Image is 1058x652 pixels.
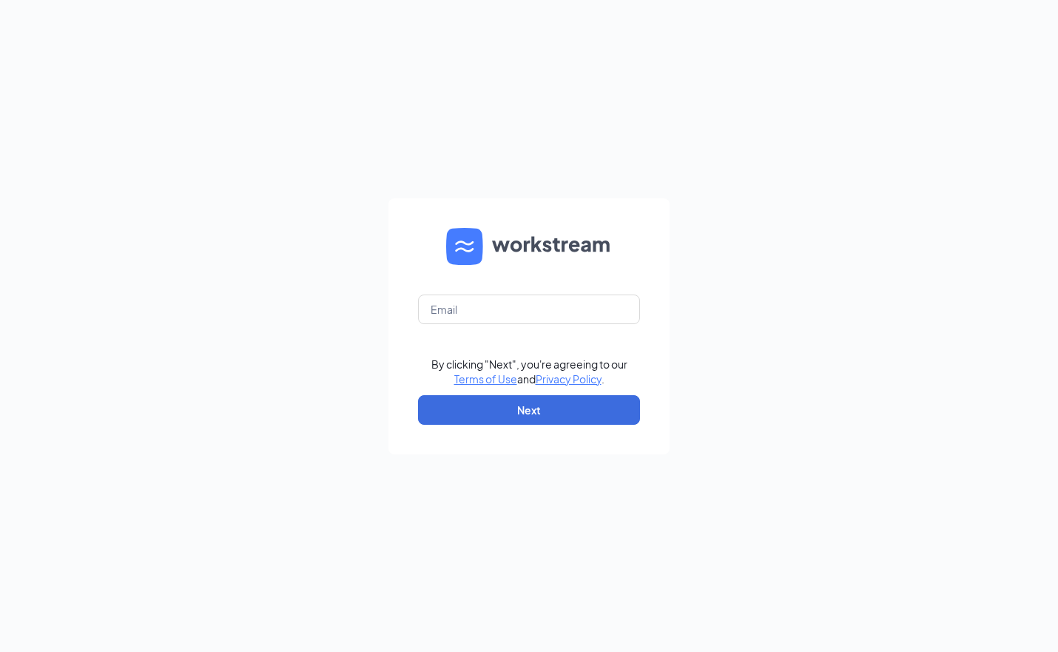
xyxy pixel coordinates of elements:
[454,372,517,386] a: Terms of Use
[418,395,640,425] button: Next
[418,295,640,324] input: Email
[446,228,612,265] img: WS logo and Workstream text
[536,372,602,386] a: Privacy Policy
[431,357,627,386] div: By clicking "Next", you're agreeing to our and .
